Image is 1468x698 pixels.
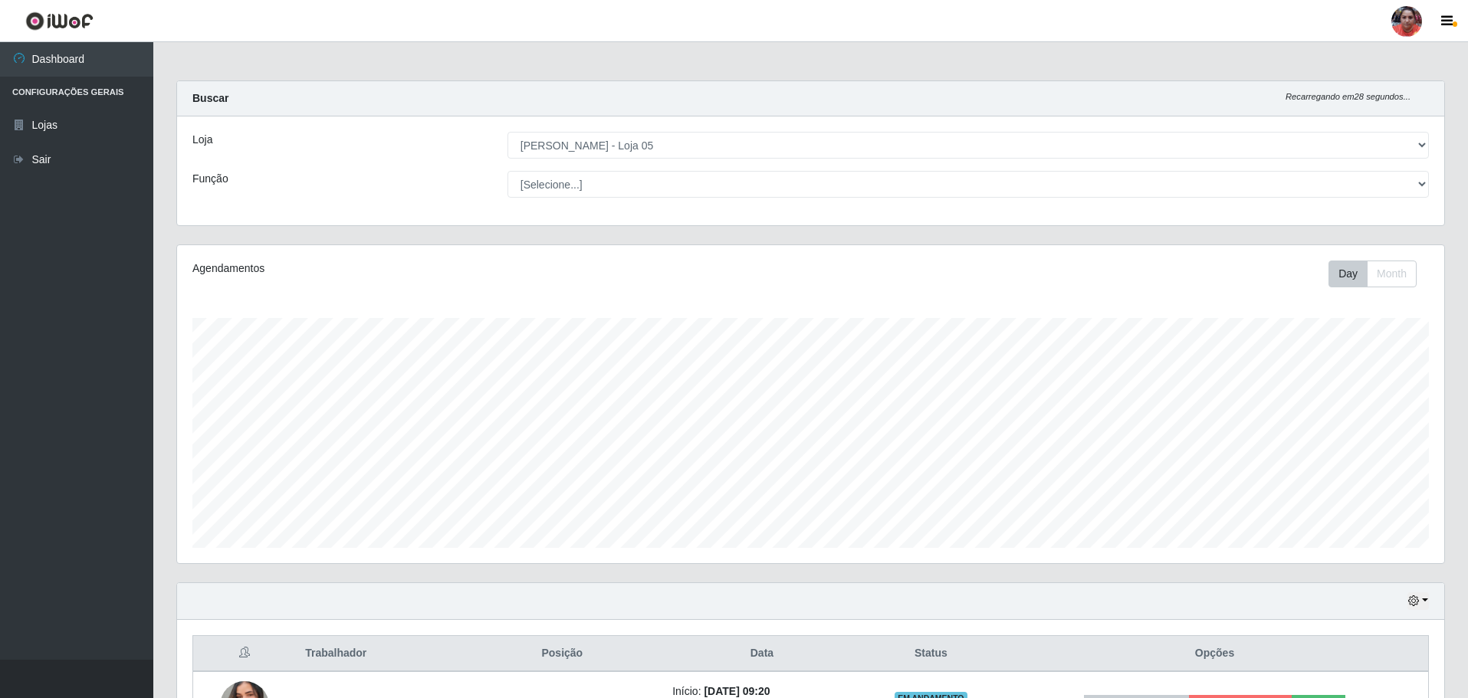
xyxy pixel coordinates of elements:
[704,685,770,697] time: [DATE] 09:20
[1286,92,1411,101] i: Recarregando em 28 segundos...
[192,132,212,148] label: Loja
[192,261,695,277] div: Agendamentos
[861,636,1001,672] th: Status
[192,92,228,104] strong: Buscar
[1001,636,1428,672] th: Opções
[25,11,94,31] img: CoreUI Logo
[1328,261,1417,287] div: First group
[1328,261,1368,287] button: Day
[461,636,663,672] th: Posição
[1328,261,1429,287] div: Toolbar with button groups
[1367,261,1417,287] button: Month
[663,636,860,672] th: Data
[296,636,461,672] th: Trabalhador
[192,171,228,187] label: Função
